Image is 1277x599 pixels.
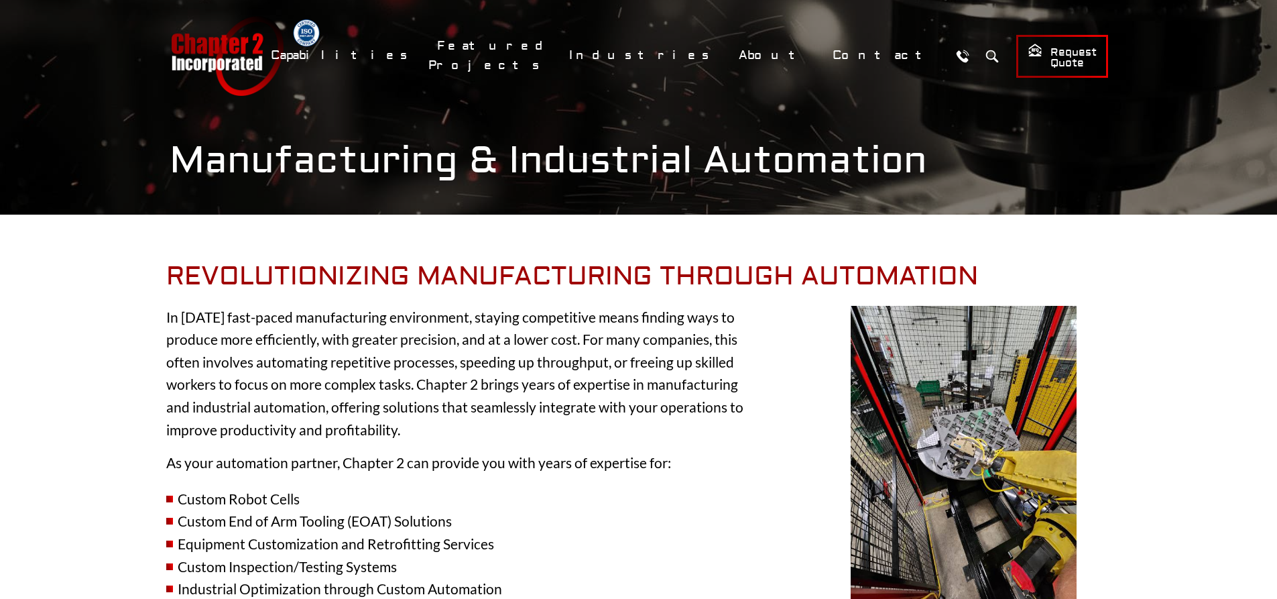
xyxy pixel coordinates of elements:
button: Search [980,44,1005,68]
a: Request Quote [1016,35,1108,78]
li: Equipment Customization and Retrofitting Services [166,533,756,555]
a: Call Us [951,44,975,68]
a: About [730,41,817,70]
span: Request Quote [1028,43,1097,70]
a: Capabilities [262,41,422,70]
p: In [DATE] fast-paced manufacturing environment, staying competitive means finding ways to produce... [166,306,756,441]
p: As your automation partner, Chapter 2 can provide you with years of expertise for: [166,451,756,474]
h1: Manufacturing & Industrial Automation [170,138,1108,183]
li: Custom Inspection/Testing Systems [166,555,756,578]
h2: Revolutionizing Manufacturing Through Automation [166,262,1111,292]
a: Contact [824,41,944,70]
li: Custom Robot Cells [166,488,756,510]
a: Industries [560,41,723,70]
a: Chapter 2 Incorporated [170,16,284,96]
a: Featured Projects [428,32,554,80]
li: Custom End of Arm Tooling (EOAT) Solutions [166,510,756,533]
